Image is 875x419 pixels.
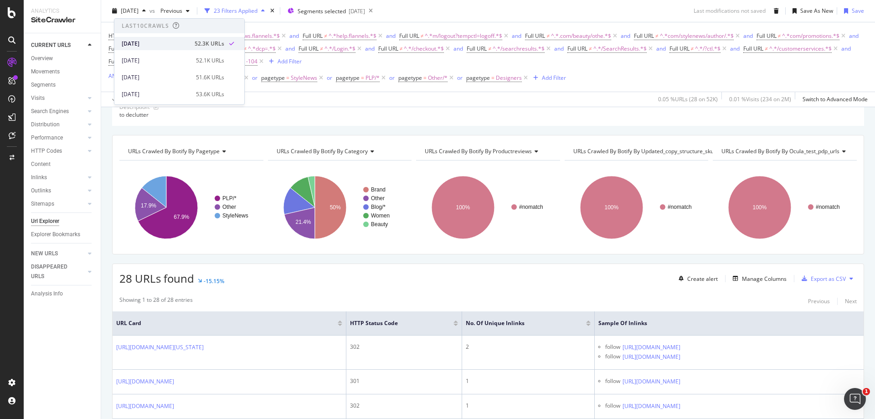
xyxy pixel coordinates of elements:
text: StyleNews [222,212,248,219]
span: Full URL [108,57,129,65]
div: Export as CSV [811,275,846,283]
a: CURRENT URLS [31,41,85,50]
div: Last 10 Crawls [122,22,169,30]
span: ≠ [691,45,694,52]
a: [URL][DOMAIN_NAME] [116,402,174,411]
text: 50% [329,204,340,211]
span: ^.*help.flannels.*$ [329,30,376,42]
div: Create alert [687,275,718,283]
div: Url Explorer [31,217,59,226]
div: 301 [350,377,458,385]
svg: A chart. [416,168,559,247]
iframe: Intercom live chat [844,388,866,410]
div: Outlinks [31,186,51,196]
button: or [457,73,463,82]
button: Add Filter [265,56,302,67]
a: Visits [31,93,85,103]
div: Add Filter [278,57,302,65]
button: Export as CSV [798,271,846,286]
span: ^.*/searchresults.*$ [493,42,545,55]
span: Full URL [399,32,419,40]
span: pagetype [398,74,422,82]
span: PLP/* [365,72,380,84]
span: pagetype [336,74,360,82]
button: and [849,31,859,40]
svg: A chart. [268,168,411,247]
span: Full URL [567,45,587,52]
span: Full URL [108,45,129,52]
text: 100% [753,204,767,211]
button: and [289,31,299,40]
span: Full URL [299,45,319,52]
div: Switch to Advanced Mode [803,95,868,103]
text: Other [222,204,236,210]
div: Overview [31,54,53,63]
span: ^.*.com/beauty/othe.*$ [551,30,611,42]
span: Designers [496,72,522,84]
div: Distribution [31,120,60,129]
span: URLs Crawled By Botify By productreviews [425,147,532,155]
button: Previous [157,4,193,18]
button: and [841,44,851,53]
div: Analysis Info [31,289,63,299]
div: 2 [466,343,591,351]
button: or [252,73,257,82]
span: ^.*dcp=.*$ [248,42,276,55]
div: NEW URLS [31,249,58,259]
button: and [656,44,666,53]
div: DISAPPEARED URLS [31,262,77,281]
div: 1 [466,377,591,385]
span: URLs Crawled By Botify By updated_copy_structure_skus [573,147,716,155]
button: and [730,44,740,53]
button: and [554,44,564,53]
span: URLs Crawled By Botify By ocula_test_pdp_urls [721,147,839,155]
a: HTTP Codes [31,146,85,156]
div: Save [852,7,864,15]
div: to declutter [119,111,857,119]
span: Full URL [378,45,398,52]
div: times [268,6,276,16]
button: and [743,31,753,40]
div: follow [605,343,620,352]
div: and [621,32,630,40]
span: ^.*com/promotions.*$ [782,30,839,42]
div: A chart. [565,168,707,247]
div: [DATE] [122,90,190,98]
span: 28 URLs found [119,271,194,286]
svg: A chart. [713,168,855,247]
span: URLs Crawled By Botify By category [277,147,368,155]
div: Segments [31,80,56,90]
button: [DATE] [108,4,149,18]
div: or [327,74,332,82]
a: Outlinks [31,186,85,196]
div: A chart. [119,168,262,247]
text: #nomatch [519,204,543,210]
div: Showing 1 to 28 of 28 entries [119,296,193,307]
span: StyleNews [291,72,317,84]
button: and [512,31,521,40]
div: [DATE] [122,57,190,65]
div: Save As New [800,7,833,15]
div: follow [605,402,620,411]
div: [DATE] [349,7,365,15]
span: HTTP Status Code [108,32,154,40]
span: 2025 Sep. 6th [121,7,139,15]
a: Analysis Info [31,289,94,299]
div: 51.6K URLs [196,73,224,82]
a: NEW URLS [31,249,85,259]
span: Full URL [757,32,777,40]
span: ≠ [400,45,403,52]
button: Next [845,296,857,307]
div: and [289,32,299,40]
text: #nomatch [668,204,692,210]
div: Next [845,297,857,305]
span: URLs Crawled By Botify By pagetype [128,147,220,155]
span: URL Card [116,319,335,327]
text: Brand [371,186,386,193]
div: 52.3K URLs [195,40,224,48]
a: Overview [31,54,94,63]
button: 23 Filters Applied [201,4,268,18]
text: Other [371,195,385,202]
span: ≠ [488,45,491,52]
